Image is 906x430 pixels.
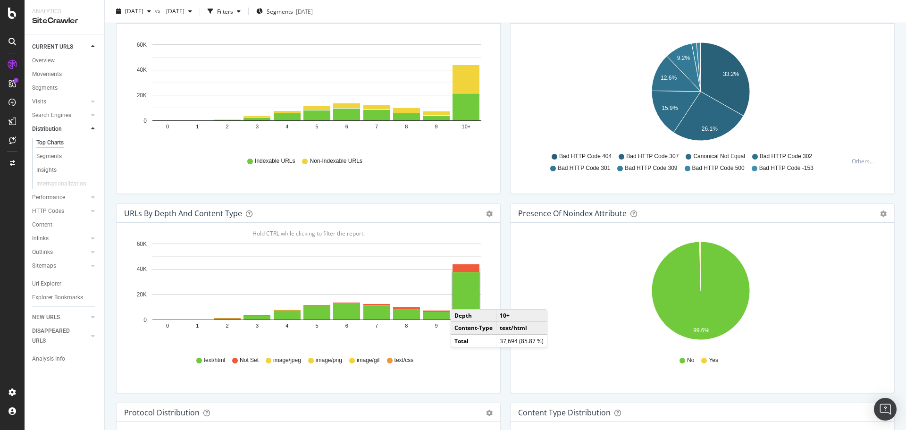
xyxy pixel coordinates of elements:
[405,124,408,130] text: 8
[137,67,147,74] text: 40K
[677,55,690,61] text: 9.2%
[518,238,883,347] svg: A chart.
[196,124,199,130] text: 1
[315,124,318,130] text: 5
[486,211,493,217] div: gear
[137,42,147,48] text: 60K
[702,126,718,132] text: 26.1%
[166,124,169,130] text: 0
[32,193,65,202] div: Performance
[32,124,88,134] a: Distribution
[32,312,60,322] div: NEW URLS
[496,310,547,322] td: 10+
[559,152,612,160] span: Bad HTTP Code 404
[125,7,143,15] span: 2025 Oct. 3rd
[661,75,677,81] text: 12.6%
[32,16,97,26] div: SiteCrawler
[252,4,317,19] button: Segments[DATE]
[296,7,313,15] div: [DATE]
[880,211,887,217] div: gear
[256,323,259,329] text: 3
[32,56,98,66] a: Overview
[285,323,288,329] text: 4
[405,323,408,329] text: 8
[32,42,73,52] div: CURRENT URLS
[435,323,438,329] text: 9
[693,328,709,334] text: 99.6%
[32,124,62,134] div: Distribution
[32,261,56,271] div: Sitemaps
[285,124,288,130] text: 4
[558,164,610,172] span: Bad HTTP Code 301
[32,193,88,202] a: Performance
[496,335,547,347] td: 37,694 (85.87 %)
[204,356,225,364] span: text/html
[692,164,745,172] span: Bad HTTP Code 500
[36,138,98,148] a: Top Charts
[267,7,293,15] span: Segments
[137,266,147,273] text: 40K
[36,152,62,161] div: Segments
[32,234,88,244] a: Inlinks
[626,152,679,160] span: Bad HTTP Code 307
[687,356,694,364] span: No
[32,293,98,303] a: Explorer Bookmarks
[124,39,489,148] svg: A chart.
[310,157,362,165] span: Non-Indexable URLs
[32,234,49,244] div: Inlinks
[394,356,414,364] span: text/css
[625,164,677,172] span: Bad HTTP Code 309
[32,312,88,322] a: NEW URLS
[662,105,678,111] text: 15.9%
[143,317,147,323] text: 0
[709,356,718,364] span: Yes
[36,165,57,175] div: Insights
[32,354,65,364] div: Analysis Info
[435,124,438,130] text: 9
[32,293,83,303] div: Explorer Bookmarks
[124,238,489,347] svg: A chart.
[375,124,378,130] text: 7
[32,247,53,257] div: Outlinks
[32,206,64,216] div: HTTP Codes
[124,209,242,218] div: URLs by Depth and Content Type
[32,279,61,289] div: Url Explorer
[693,152,745,160] span: Canonical Not Equal
[166,323,169,329] text: 0
[874,398,897,421] div: Open Intercom Messenger
[32,83,98,93] a: Segments
[375,323,378,329] text: 7
[32,261,88,271] a: Sitemaps
[451,322,496,335] td: Content-Type
[32,69,62,79] div: Movements
[32,326,88,346] a: DISAPPEARED URLS
[316,356,342,364] span: image/png
[155,6,162,14] span: vs
[36,165,98,175] a: Insights
[162,4,196,19] button: [DATE]
[32,354,98,364] a: Analysis Info
[36,138,64,148] div: Top Charts
[32,279,98,289] a: Url Explorer
[518,209,627,218] div: Presence of noindex attribute
[226,323,229,329] text: 2
[32,110,88,120] a: Search Engines
[32,326,80,346] div: DISAPPEARED URLS
[204,4,244,19] button: Filters
[518,39,883,148] svg: A chart.
[759,164,814,172] span: Bad HTTP Code -153
[226,124,229,130] text: 2
[760,152,812,160] span: Bad HTTP Code 302
[32,97,88,107] a: Visits
[357,356,380,364] span: image/gif
[723,71,739,77] text: 33.2%
[496,322,547,335] td: text/html
[112,4,155,19] button: [DATE]
[852,157,878,165] div: Others...
[32,206,88,216] a: HTTP Codes
[32,97,46,107] div: Visits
